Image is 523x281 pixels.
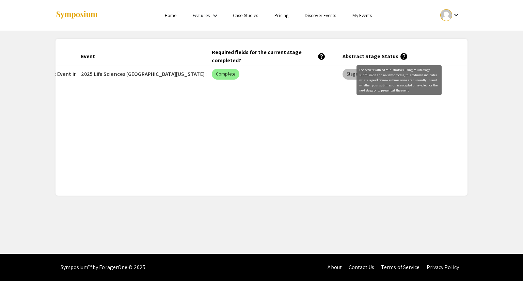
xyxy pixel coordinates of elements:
[427,264,459,271] a: Privacy Policy
[452,11,460,19] mat-icon: Expand account dropdown
[212,48,332,65] div: Required fields for the current stage completed?help
[211,12,219,20] mat-icon: Expand Features list
[212,48,326,65] div: Required fields for the current stage completed?
[76,66,206,82] mat-cell: 2025 Life Sciences [GEOGRAPHIC_DATA][US_STATE] STEM Undergraduate Symposium
[356,65,442,95] div: For events with administrators using multi-stage submission and review-process, this column indic...
[343,69,378,80] mat-chip: Stage 1, None
[233,12,258,18] a: Case Studies
[317,52,326,61] mat-icon: help
[5,250,29,276] iframe: Chat
[81,52,101,61] div: Event
[193,12,210,18] a: Features
[305,12,336,18] a: Discover Events
[81,52,95,61] div: Event
[337,47,468,66] mat-header-cell: Abstract Stage Status
[274,12,288,18] a: Pricing
[61,254,145,281] div: Symposium™ by ForagerOne © 2025
[381,264,420,271] a: Terms of Service
[165,12,176,18] a: Home
[349,264,374,271] a: Contact Us
[433,7,467,23] button: Expand account dropdown
[328,264,342,271] a: About
[212,69,239,80] mat-chip: Complete
[400,52,408,61] mat-icon: help
[352,12,372,18] a: My Events
[56,11,98,20] img: Symposium by ForagerOne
